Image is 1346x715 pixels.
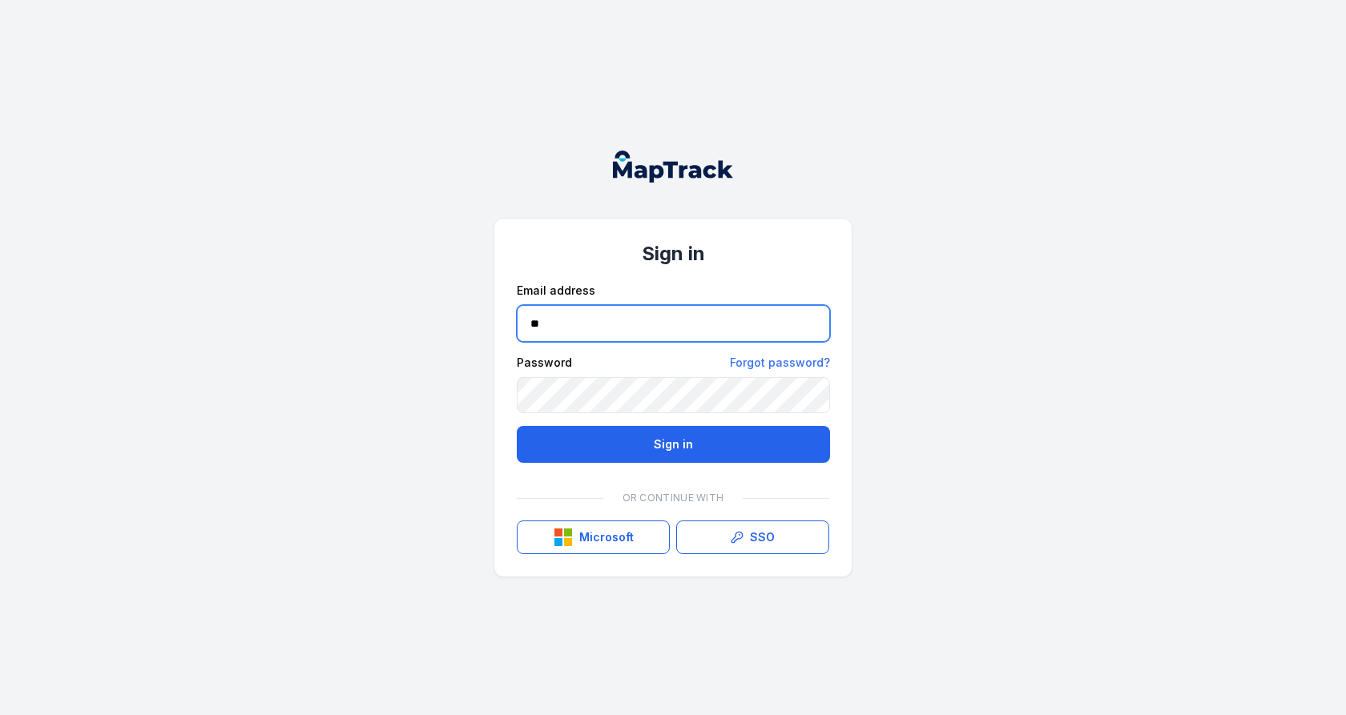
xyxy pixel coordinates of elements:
[517,241,829,267] h1: Sign in
[517,426,830,463] button: Sign in
[517,283,595,299] label: Email address
[517,355,572,371] label: Password
[517,520,670,554] button: Microsoft
[730,355,830,371] a: Forgot password?
[517,482,829,514] div: Or continue with
[587,151,759,183] nav: Global
[676,520,829,554] a: SSO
